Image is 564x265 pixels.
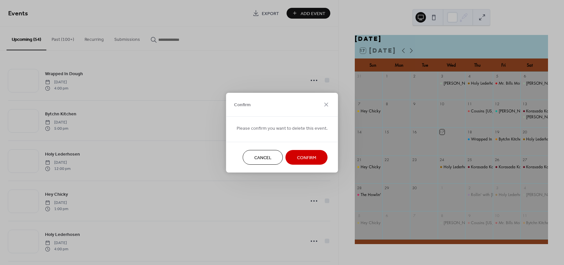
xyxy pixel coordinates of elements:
span: Confirm [297,154,316,161]
span: Please confirm you want to delete this event. [237,125,328,132]
span: Confirm [234,102,251,108]
button: Cancel [243,150,283,165]
span: Cancel [254,154,272,161]
button: Confirm [286,150,328,165]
